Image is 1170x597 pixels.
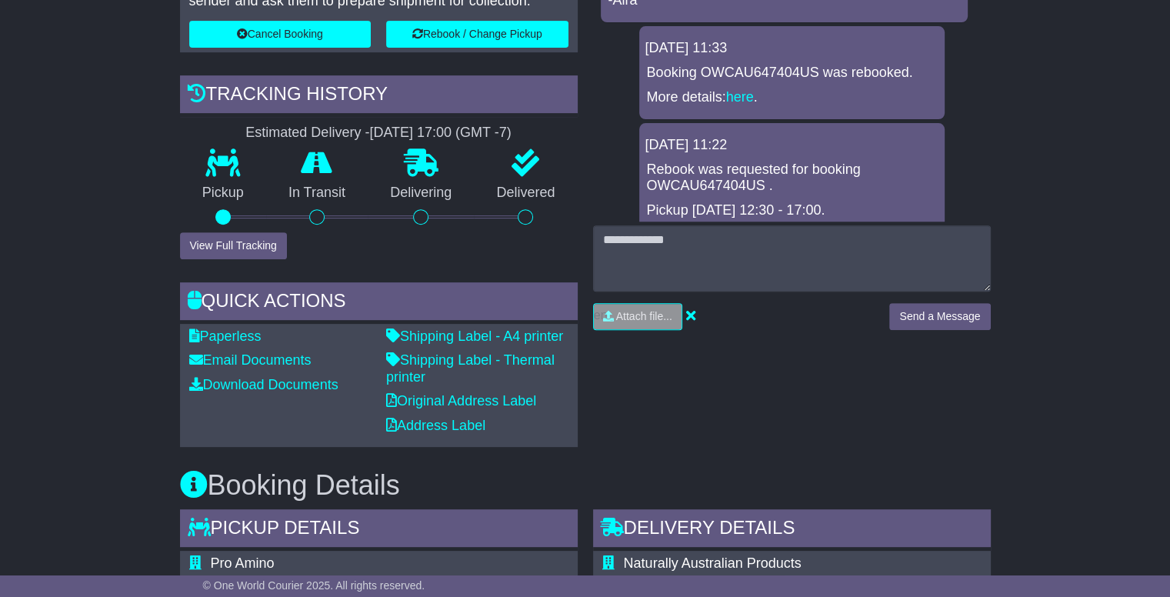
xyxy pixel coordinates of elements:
[211,555,275,571] span: Pro Amino
[624,555,802,571] span: Naturally Australian Products
[386,329,563,344] a: Shipping Label - A4 printer
[180,185,266,202] p: Pickup
[180,470,991,501] h3: Booking Details
[180,509,578,551] div: Pickup Details
[386,21,568,48] button: Rebook / Change Pickup
[726,89,754,105] a: here
[189,21,372,48] button: Cancel Booking
[647,202,937,219] p: Pickup [DATE] 12:30 - 17:00.
[180,75,578,117] div: Tracking history
[189,377,338,392] a: Download Documents
[189,329,262,344] a: Paperless
[180,232,287,259] button: View Full Tracking
[593,509,991,551] div: Delivery Details
[647,162,937,195] p: Rebook was requested for booking OWCAU647404US .
[645,40,938,57] div: [DATE] 11:33
[889,303,990,330] button: Send a Message
[474,185,577,202] p: Delivered
[180,125,578,142] div: Estimated Delivery -
[386,352,555,385] a: Shipping Label - Thermal printer
[647,65,937,82] p: Booking OWCAU647404US was rebooked.
[386,418,485,433] a: Address Label
[189,352,312,368] a: Email Documents
[369,125,511,142] div: [DATE] 17:00 (GMT -7)
[180,282,578,324] div: Quick Actions
[368,185,474,202] p: Delivering
[645,137,938,154] div: [DATE] 11:22
[386,393,536,409] a: Original Address Label
[266,185,368,202] p: In Transit
[647,89,937,106] p: More details: .
[203,579,425,592] span: © One World Courier 2025. All rights reserved.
